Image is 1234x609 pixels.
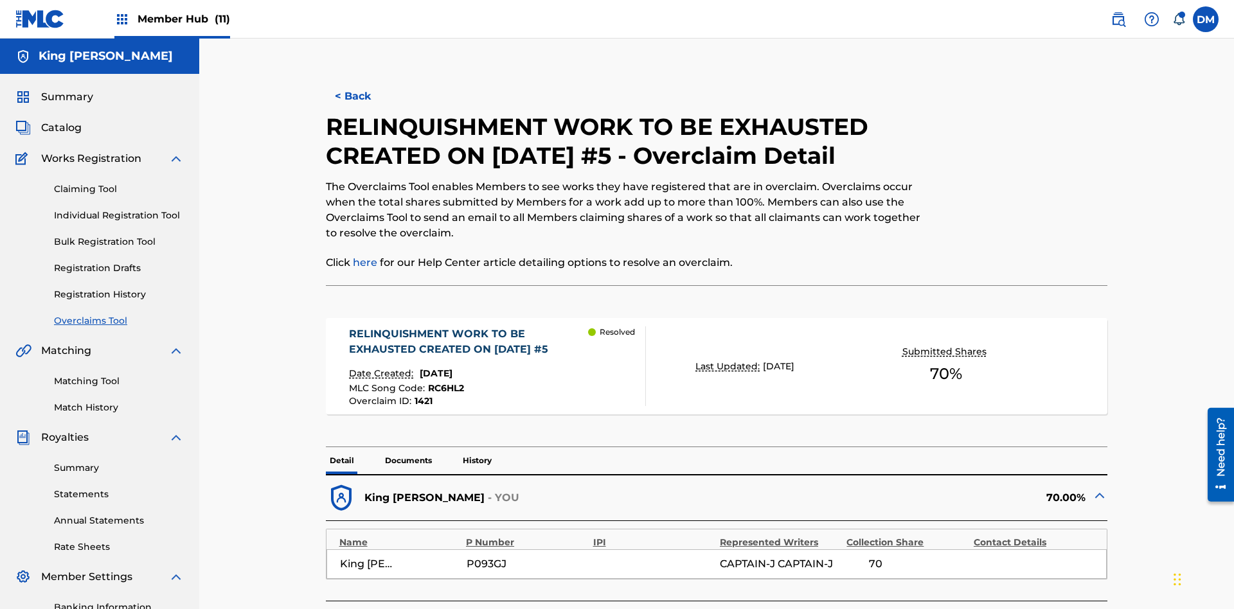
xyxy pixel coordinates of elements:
[168,430,184,445] img: expand
[41,151,141,166] span: Works Registration
[720,556,833,572] span: CAPTAIN-J CAPTAIN-J
[15,151,32,166] img: Works Registration
[1105,6,1131,32] a: Public Search
[326,112,928,170] h2: RELINQUISHMENT WORK TO BE EXHAUSTED CREATED ON [DATE] #5 - Overclaim Detail
[41,343,91,358] span: Matching
[54,288,184,301] a: Registration History
[54,375,184,388] a: Matching Tool
[41,430,89,445] span: Royalties
[339,536,460,549] div: Name
[1172,13,1185,26] div: Notifications
[41,569,132,585] span: Member Settings
[428,382,464,394] span: RC6HL2
[54,314,184,328] a: Overclaims Tool
[15,120,82,136] a: CatalogCatalog
[54,401,184,414] a: Match History
[326,179,928,241] p: The Overclaims Tool enables Members to see works they have registered that are in overclaim. Over...
[15,10,65,28] img: MLC Logo
[41,89,93,105] span: Summary
[364,490,485,506] p: King [PERSON_NAME]
[381,447,436,474] p: Documents
[326,255,928,270] p: Click for our Help Center article detailing options to resolve an overclaim.
[600,326,635,338] p: Resolved
[466,536,586,549] div: P Number
[763,360,794,372] span: [DATE]
[15,89,93,105] a: SummarySummary
[1170,547,1234,609] iframe: Chat Widget
[1144,12,1159,27] img: help
[420,367,452,379] span: [DATE]
[39,49,173,64] h5: King McTesterson
[459,447,496,474] p: History
[138,12,230,26] span: Member Hub
[54,488,184,501] a: Statements
[717,482,1107,514] div: 70.00%
[695,360,763,373] p: Last Updated:
[54,235,184,249] a: Bulk Registration Tool
[349,395,415,407] span: Overclaim ID :
[54,182,184,196] a: Claiming Tool
[488,490,520,506] p: - YOU
[846,536,967,549] div: Collection Share
[114,12,130,27] img: Top Rightsholders
[215,13,230,25] span: (11)
[353,256,377,269] a: here
[326,318,1108,414] a: RELINQUISHMENT WORK TO BE EXHAUSTED CREATED ON [DATE] #5Date Created:[DATE]MLC Song Code:RC6HL2Ov...
[15,89,31,105] img: Summary
[15,430,31,445] img: Royalties
[15,49,31,64] img: Accounts
[15,343,31,358] img: Matching
[1111,12,1126,27] img: search
[326,482,357,514] img: dfb38c8551f6dcc1ac04.svg
[15,569,31,585] img: Member Settings
[168,569,184,585] img: expand
[593,536,713,549] div: IPI
[415,395,433,407] span: 1421
[349,367,416,380] p: Date Created:
[326,447,358,474] p: Detail
[1193,6,1219,32] div: User Menu
[1092,488,1107,503] img: expand-cell-toggle
[168,343,184,358] img: expand
[54,461,184,475] a: Summary
[930,362,962,385] span: 70 %
[902,345,990,358] p: Submitted Shares
[720,536,840,549] div: Represented Writers
[54,209,184,222] a: Individual Registration Tool
[15,120,31,136] img: Catalog
[168,151,184,166] img: expand
[54,514,184,527] a: Annual Statements
[349,326,588,357] div: RELINQUISHMENT WORK TO BE EXHAUSTED CREATED ON [DATE] #5
[1139,6,1165,32] div: Help
[54,540,184,554] a: Rate Sheets
[326,80,403,112] button: < Back
[1174,560,1181,599] div: Drag
[1198,403,1234,508] iframe: Resource Center
[349,382,428,394] span: MLC Song Code :
[974,536,1094,549] div: Contact Details
[41,120,82,136] span: Catalog
[54,261,184,275] a: Registration Drafts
